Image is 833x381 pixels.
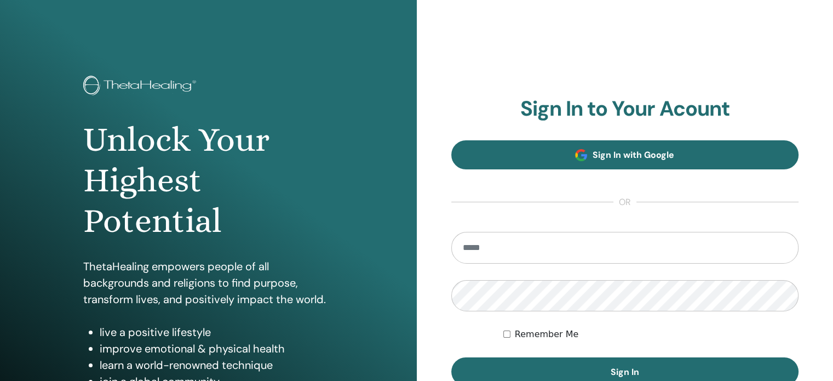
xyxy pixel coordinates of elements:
[503,328,798,341] div: Keep me authenticated indefinitely or until I manually logout
[83,258,334,308] p: ThetaHealing empowers people of all backgrounds and religions to find purpose, transform lives, a...
[451,96,799,122] h2: Sign In to Your Acount
[515,328,579,341] label: Remember Me
[451,140,799,169] a: Sign In with Google
[100,357,334,373] li: learn a world-renowned technique
[593,149,674,161] span: Sign In with Google
[100,340,334,357] li: improve emotional & physical health
[611,366,639,378] span: Sign In
[83,120,334,242] h1: Unlock Your Highest Potential
[100,324,334,340] li: live a positive lifestyle
[613,196,636,209] span: or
